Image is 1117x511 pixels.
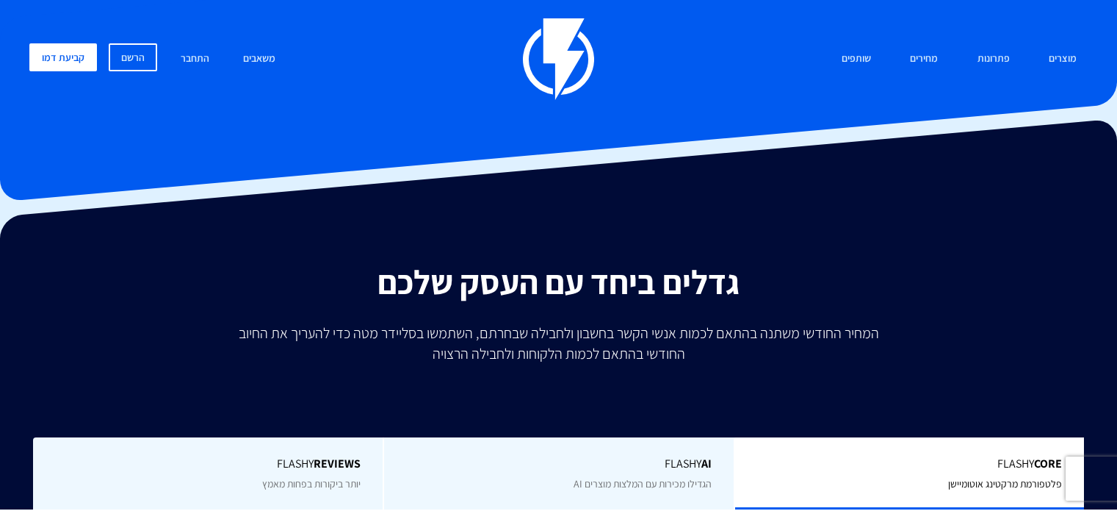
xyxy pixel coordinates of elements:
span: הגדילו מכירות עם המלצות מוצרים AI [574,477,712,490]
a: שותפים [831,43,882,75]
p: המחיר החודשי משתנה בהתאם לכמות אנשי הקשר בחשבון ולחבילה שבחרתם, השתמשו בסליידר מטה כדי להעריך את ... [228,323,889,364]
span: Flashy [757,456,1062,473]
b: AI [701,456,712,471]
span: Flashy [406,456,711,473]
a: התחבר [170,43,220,75]
span: Flashy [55,456,361,473]
a: מוצרים [1038,43,1088,75]
b: REVIEWS [314,456,361,471]
a: משאבים [232,43,286,75]
a: קביעת דמו [29,43,97,71]
span: פלטפורמת מרקטינג אוטומיישן [948,477,1062,490]
a: הרשם [109,43,157,71]
span: יותר ביקורות בפחות מאמץ [262,477,361,490]
a: מחירים [899,43,949,75]
a: פתרונות [966,43,1021,75]
h2: גדלים ביחד עם העסק שלכם [11,263,1106,300]
b: Core [1034,456,1062,471]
